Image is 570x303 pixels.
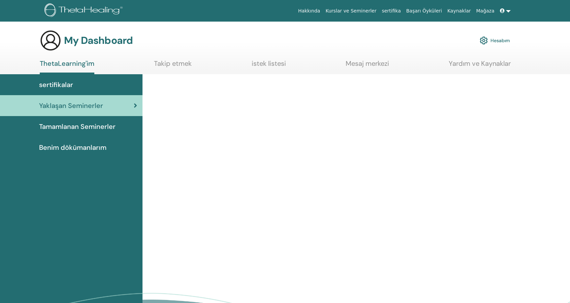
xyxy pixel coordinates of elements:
[295,5,323,17] a: Hakkında
[323,5,379,17] a: Kurslar ve Seminerler
[40,30,61,51] img: generic-user-icon.jpg
[40,59,94,74] a: ThetaLearning'im
[39,101,103,111] span: Yaklaşan Seminerler
[39,142,106,153] span: Benim dökümanlarım
[252,59,286,73] a: istek listesi
[480,35,488,46] img: cog.svg
[379,5,403,17] a: sertifika
[154,59,192,73] a: Takip etmek
[39,121,116,132] span: Tamamlanan Seminerler
[404,5,445,17] a: Başarı Öyküleri
[39,80,73,90] span: sertifikalar
[445,5,474,17] a: Kaynaklar
[473,5,497,17] a: Mağaza
[64,34,133,47] h3: My Dashboard
[346,59,389,73] a: Mesaj merkezi
[449,59,511,73] a: Yardım ve Kaynaklar
[44,3,125,19] img: logo.png
[480,33,510,48] a: Hesabım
